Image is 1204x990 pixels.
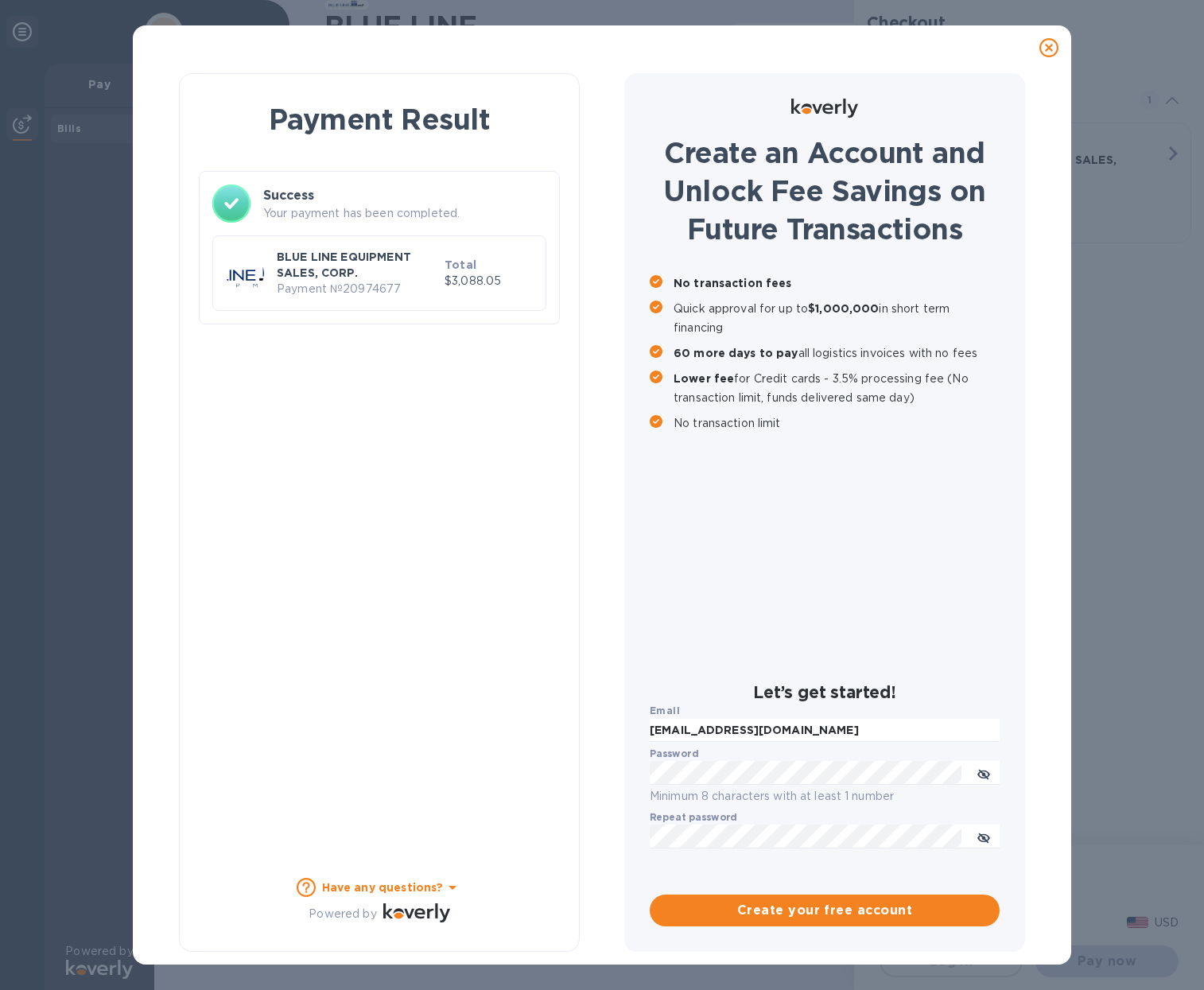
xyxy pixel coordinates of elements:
[445,258,476,271] b: Total
[968,757,1000,789] button: toggle password visibility
[309,906,376,922] p: Powered by
[674,277,792,289] b: No transaction fees
[650,813,737,823] label: Repeat password
[650,787,1000,806] p: Minimum 8 characters with at least 1 number
[968,821,1000,852] button: toggle password visibility
[674,372,734,385] b: Lower fee
[263,205,546,222] p: Your payment has been completed.
[322,881,444,894] b: Have any questions?
[650,134,1000,248] h1: Create an Account and Unlock Fee Savings on Future Transactions
[674,299,1000,337] p: Quick approval for up to in short term financing
[277,249,438,281] p: BLUE LINE EQUIPMENT SALES, CORP.
[791,99,858,118] img: Logo
[263,186,546,205] h3: Success
[674,344,1000,363] p: all logistics invoices with no fees
[650,895,1000,926] button: Create your free account
[383,903,450,922] img: Logo
[445,273,533,289] p: $3,088.05
[650,682,1000,702] h2: Let’s get started!
[808,302,879,315] b: $1,000,000
[674,369,1000,407] p: for Credit cards - 3.5% processing fee (No transaction limit, funds delivered same day)
[662,901,987,920] span: Create your free account
[674,347,798,359] b: 60 more days to pay
[650,705,680,716] b: Email
[650,719,1000,743] input: Enter email address
[277,281,438,297] p: Payment № 20974677
[205,99,553,139] h1: Payment Result
[650,750,698,759] label: Password
[674,413,1000,433] p: No transaction limit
